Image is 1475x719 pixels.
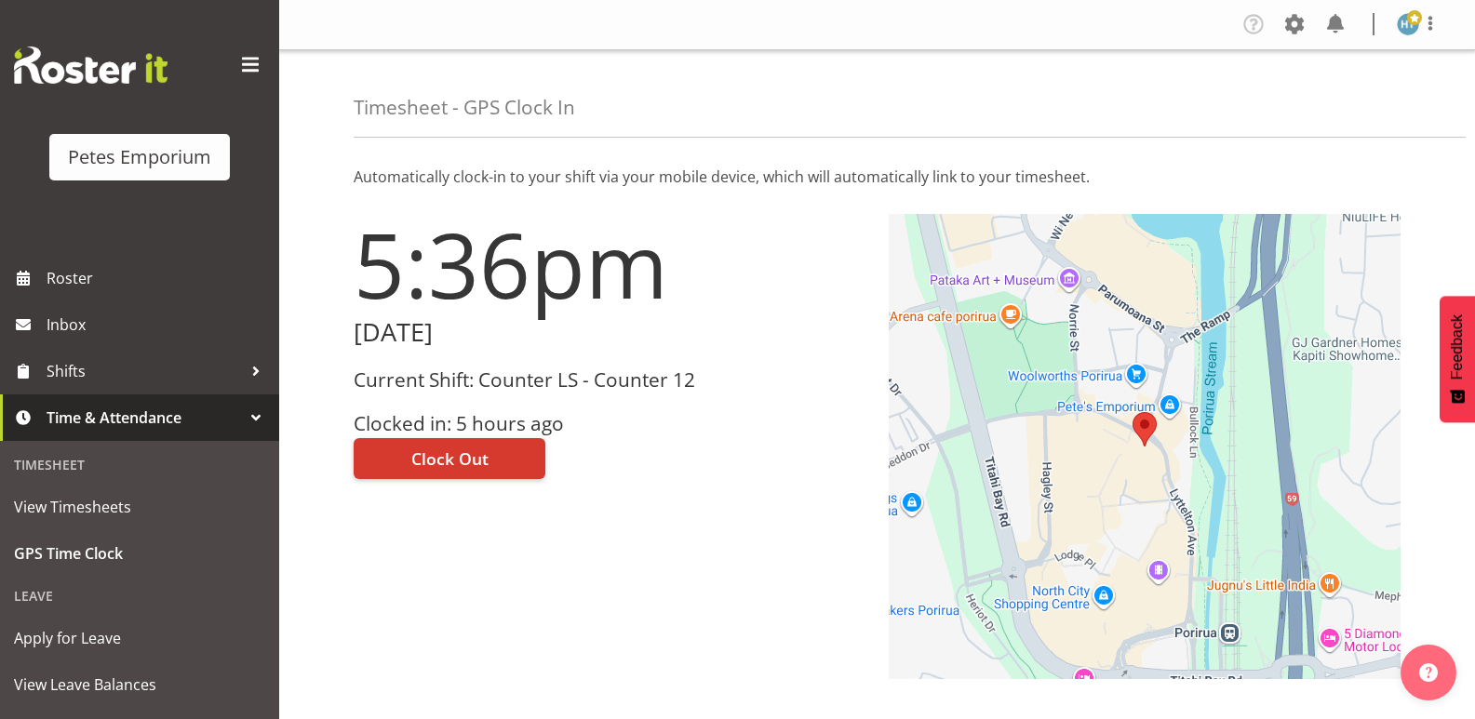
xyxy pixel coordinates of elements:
[47,404,242,432] span: Time & Attendance
[5,530,275,577] a: GPS Time Clock
[1419,663,1438,682] img: help-xxl-2.png
[354,214,866,314] h1: 5:36pm
[354,438,545,479] button: Clock Out
[14,624,265,652] span: Apply for Leave
[5,615,275,661] a: Apply for Leave
[47,264,270,292] span: Roster
[14,47,168,84] img: Rosterit website logo
[14,671,265,699] span: View Leave Balances
[5,484,275,530] a: View Timesheets
[411,446,489,471] span: Clock Out
[354,97,575,118] h4: Timesheet - GPS Clock In
[1449,314,1466,379] span: Feedback
[68,143,211,171] div: Petes Emporium
[14,493,265,521] span: View Timesheets
[1440,296,1475,422] button: Feedback - Show survey
[354,318,866,347] h2: [DATE]
[5,446,275,484] div: Timesheet
[354,166,1401,188] p: Automatically clock-in to your shift via your mobile device, which will automatically link to you...
[1397,13,1419,35] img: helena-tomlin701.jpg
[354,413,866,434] h3: Clocked in: 5 hours ago
[47,311,270,339] span: Inbox
[354,369,866,391] h3: Current Shift: Counter LS - Counter 12
[47,357,242,385] span: Shifts
[5,661,275,708] a: View Leave Balances
[14,539,265,567] span: GPS Time Clock
[5,577,275,615] div: Leave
